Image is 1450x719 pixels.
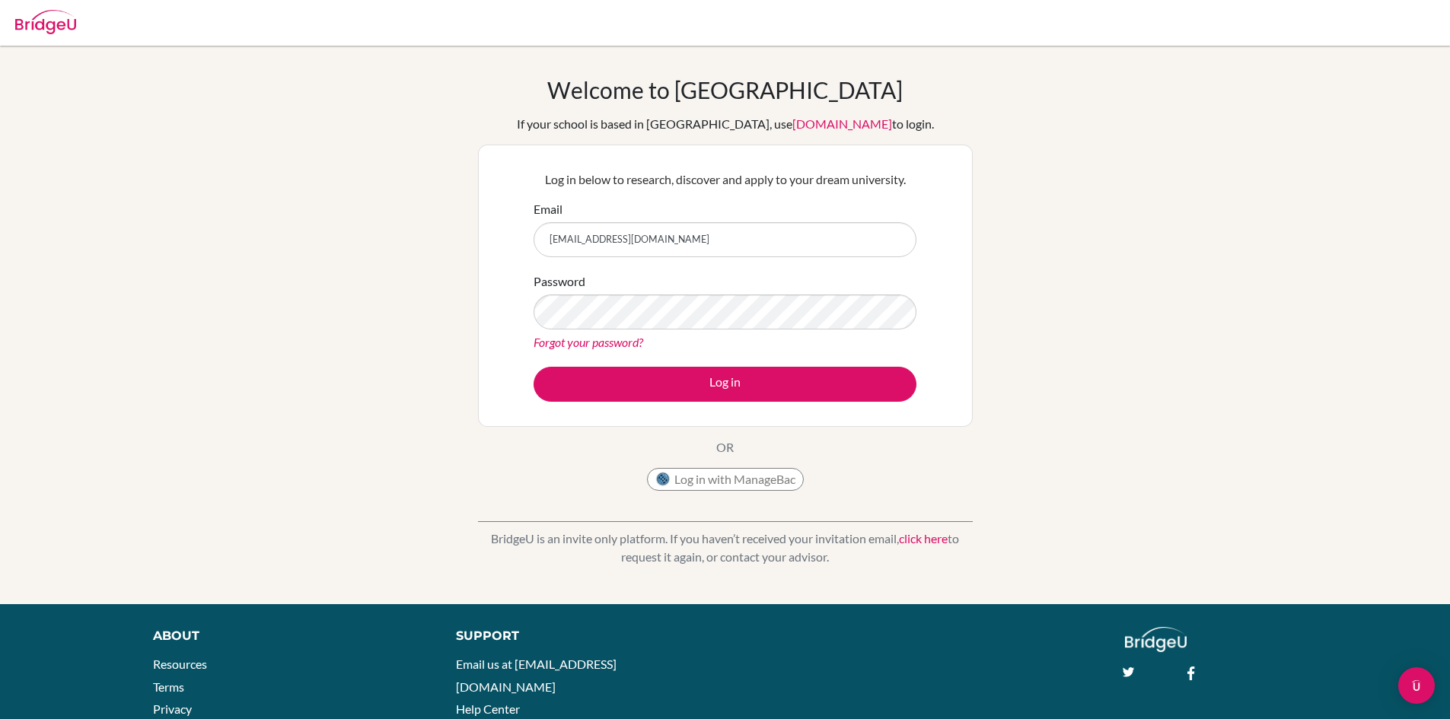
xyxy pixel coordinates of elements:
div: If your school is based in [GEOGRAPHIC_DATA], use to login. [517,115,934,133]
label: Email [534,200,562,218]
a: Resources [153,657,207,671]
a: click here [899,531,948,546]
a: Privacy [153,702,192,716]
div: Support [456,627,707,645]
img: logo_white@2x-f4f0deed5e89b7ecb1c2cc34c3e3d731f90f0f143d5ea2071677605dd97b5244.png [1125,627,1187,652]
div: Open Intercom Messenger [1398,667,1435,704]
h1: Welcome to [GEOGRAPHIC_DATA] [547,76,903,103]
a: Email us at [EMAIL_ADDRESS][DOMAIN_NAME] [456,657,617,694]
a: Help Center [456,702,520,716]
a: [DOMAIN_NAME] [792,116,892,131]
img: Bridge-U [15,10,76,34]
a: Terms [153,679,184,694]
div: About [153,627,422,645]
button: Log in [534,367,916,402]
p: BridgeU is an invite only platform. If you haven’t received your invitation email, to request it ... [478,530,973,566]
a: Forgot your password? [534,335,643,349]
p: Log in below to research, discover and apply to your dream university. [534,170,916,189]
p: OR [716,438,734,457]
label: Password [534,272,585,291]
button: Log in with ManageBac [647,468,804,491]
